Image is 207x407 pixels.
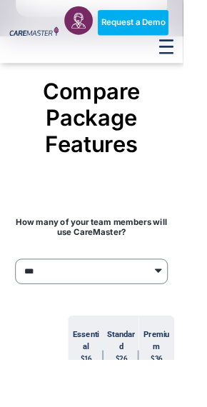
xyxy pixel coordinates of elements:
a: Request a Demo [111,11,191,40]
img: CareMaster Logo [11,30,66,42]
span: Request a Demo [114,20,187,31]
div: Menu Toggle [180,44,196,64]
h2: Compare Package Features [7,88,200,178]
p: How many of your team members will use CareMaster? [17,246,190,268]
